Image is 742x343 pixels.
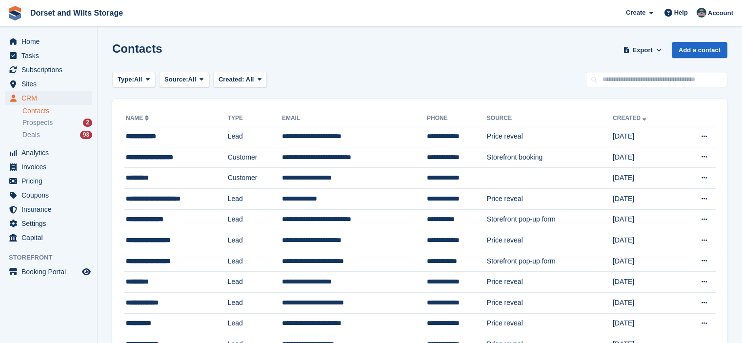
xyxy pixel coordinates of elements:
[21,160,80,174] span: Invoices
[228,272,282,293] td: Lead
[21,35,80,48] span: Home
[228,251,282,272] td: Lead
[112,72,155,88] button: Type: All
[672,42,727,58] a: Add a contact
[228,209,282,230] td: Lead
[228,292,282,313] td: Lead
[487,230,613,251] td: Price reveal
[83,119,92,127] div: 2
[228,188,282,209] td: Lead
[613,126,678,147] td: [DATE]
[487,111,613,126] th: Source
[613,115,648,121] a: Created
[5,265,92,279] a: menu
[613,147,678,168] td: [DATE]
[708,8,733,18] span: Account
[80,266,92,278] a: Preview store
[613,251,678,272] td: [DATE]
[22,130,40,140] span: Deals
[21,91,80,105] span: CRM
[5,77,92,91] a: menu
[282,111,427,126] th: Email
[246,76,254,83] span: All
[134,75,142,84] span: All
[5,146,92,160] a: menu
[228,126,282,147] td: Lead
[228,111,282,126] th: Type
[21,77,80,91] span: Sites
[5,160,92,174] a: menu
[5,217,92,230] a: menu
[21,265,80,279] span: Booking Portal
[22,106,92,116] a: Contacts
[633,45,653,55] span: Export
[22,118,53,127] span: Prospects
[21,202,80,216] span: Insurance
[118,75,134,84] span: Type:
[626,8,645,18] span: Create
[487,126,613,147] td: Price reveal
[8,6,22,20] img: stora-icon-8386f47178a22dfd0bd8f6a31ec36ba5ce8667c1dd55bd0f319d3a0aa187defe.svg
[613,272,678,293] td: [DATE]
[228,147,282,168] td: Customer
[5,35,92,48] a: menu
[674,8,688,18] span: Help
[22,118,92,128] a: Prospects 2
[5,63,92,77] a: menu
[621,42,664,58] button: Export
[213,72,267,88] button: Created: All
[613,313,678,334] td: [DATE]
[164,75,188,84] span: Source:
[427,111,487,126] th: Phone
[487,251,613,272] td: Storefront pop-up form
[613,292,678,313] td: [DATE]
[21,231,80,244] span: Capital
[228,168,282,189] td: Customer
[5,202,92,216] a: menu
[487,209,613,230] td: Storefront pop-up form
[21,174,80,188] span: Pricing
[188,75,197,84] span: All
[613,168,678,189] td: [DATE]
[613,188,678,209] td: [DATE]
[159,72,209,88] button: Source: All
[228,313,282,334] td: Lead
[487,272,613,293] td: Price reveal
[5,231,92,244] a: menu
[21,49,80,62] span: Tasks
[21,217,80,230] span: Settings
[487,188,613,209] td: Price reveal
[112,42,162,55] h1: Contacts
[613,209,678,230] td: [DATE]
[21,188,80,202] span: Coupons
[126,115,151,121] a: Name
[5,188,92,202] a: menu
[5,174,92,188] a: menu
[228,230,282,251] td: Lead
[22,130,92,140] a: Deals 93
[9,253,97,262] span: Storefront
[21,146,80,160] span: Analytics
[487,313,613,334] td: Price reveal
[487,147,613,168] td: Storefront booking
[697,8,706,18] img: Steph Chick
[487,292,613,313] td: Price reveal
[80,131,92,139] div: 93
[26,5,127,21] a: Dorset and Wilts Storage
[21,63,80,77] span: Subscriptions
[5,49,92,62] a: menu
[5,91,92,105] a: menu
[613,230,678,251] td: [DATE]
[219,76,244,83] span: Created:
